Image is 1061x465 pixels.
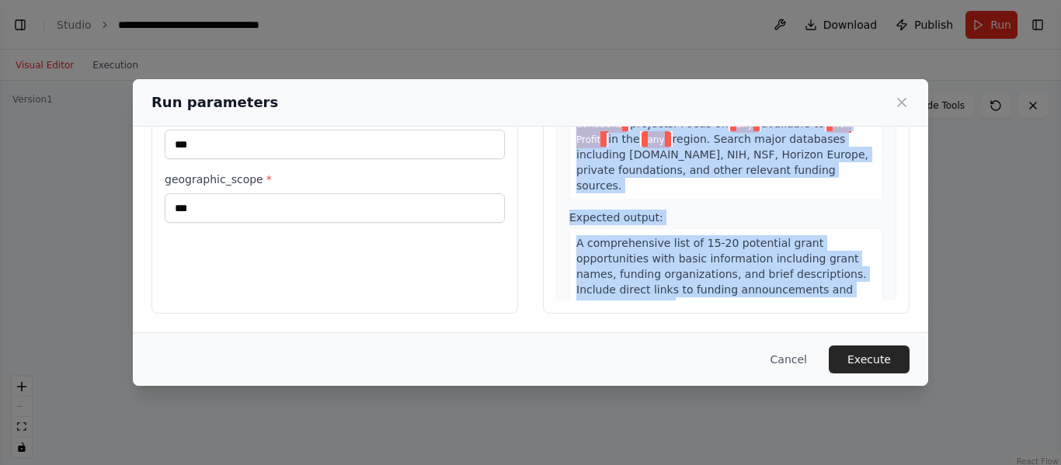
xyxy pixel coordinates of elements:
[151,92,278,113] h2: Run parameters
[576,237,867,311] span: A comprehensive list of 15-20 potential grant opportunities with basic information including gran...
[569,211,663,224] span: Expected output:
[758,345,819,373] button: Cancel
[608,133,639,145] span: in the
[642,131,671,148] span: Variable: geographic_scope
[576,133,868,192] span: region. Search major databases including [DOMAIN_NAME], NIH, NSF, Horizon Europe, private foundat...
[576,116,851,148] span: Variable: applicant_type
[761,117,825,130] span: available to
[630,117,729,130] span: projects. Focus on
[829,345,910,373] button: Execute
[165,172,505,187] label: geographic_scope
